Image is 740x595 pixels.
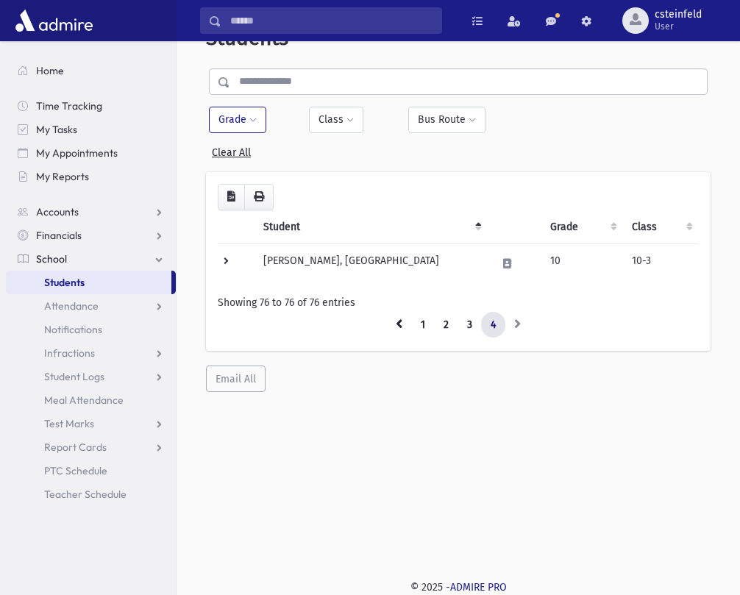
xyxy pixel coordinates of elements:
a: Meal Attendance [6,388,176,412]
span: My Tasks [36,123,77,136]
a: Teacher Schedule [6,482,176,506]
div: Showing 76 to 76 of 76 entries [218,295,699,310]
a: My Tasks [6,118,176,141]
div: © 2025 - [200,580,716,595]
a: Infractions [6,341,176,365]
span: School [36,252,67,266]
span: PTC Schedule [44,464,107,477]
button: CSV [218,184,245,210]
span: Meal Attendance [44,393,124,407]
a: 2 [434,312,458,338]
a: Notifications [6,318,176,341]
span: Notifications [44,323,102,336]
th: Class: activate to sort column ascending [623,210,699,244]
button: Bus Route [408,107,485,133]
a: Home [6,59,176,82]
span: Students [44,276,85,289]
td: 10-3 [623,243,699,283]
a: My Reports [6,165,176,188]
button: Email All [206,366,266,392]
span: User [655,21,702,32]
a: Accounts [6,200,176,224]
span: Teacher Schedule [44,488,127,501]
a: 1 [411,312,435,338]
span: Attendance [44,299,99,313]
a: Test Marks [6,412,176,435]
span: Home [36,64,64,77]
th: Student: activate to sort column descending [255,210,487,244]
span: csteinfeld [655,9,702,21]
span: Infractions [44,346,95,360]
td: 10 [541,243,623,283]
button: Print [244,184,274,210]
a: Time Tracking [6,94,176,118]
button: Class [309,107,363,133]
a: PTC Schedule [6,459,176,482]
img: AdmirePro [12,6,96,35]
span: Accounts [36,205,79,218]
span: Report Cards [44,441,107,454]
span: My Reports [36,170,89,183]
a: Attendance [6,294,176,318]
a: 4 [481,312,505,338]
a: ADMIRE PRO [450,581,507,594]
button: Grade [209,107,266,133]
span: Time Tracking [36,99,102,113]
a: Student Logs [6,365,176,388]
input: Search [221,7,441,34]
a: Clear All [212,140,251,159]
td: [PERSON_NAME], [GEOGRAPHIC_DATA] [255,243,487,283]
a: Students [6,271,171,294]
a: Report Cards [6,435,176,459]
a: School [6,247,176,271]
a: My Appointments [6,141,176,165]
span: Student Logs [44,370,104,383]
span: My Appointments [36,146,118,160]
th: Grade: activate to sort column ascending [541,210,623,244]
a: 3 [458,312,482,338]
a: Financials [6,224,176,247]
span: Financials [36,229,82,242]
span: Test Marks [44,417,94,430]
